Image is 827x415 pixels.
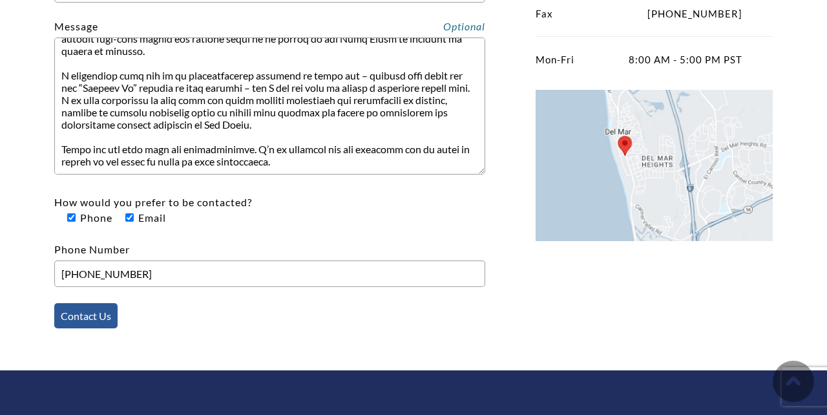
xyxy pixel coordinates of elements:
label: How would you prefer to be contacted? [54,196,252,224]
img: Locate Weatherly on Google Maps. [536,90,773,241]
input: How would you prefer to be contacted? PhoneEmail [125,213,134,222]
input: How would you prefer to be contacted? PhoneEmail [67,213,76,222]
p: 8:00 AM - 5:00 PM PST [536,50,742,69]
label: Phone Number [54,243,485,280]
label: Message [54,20,98,32]
input: Phone Number [54,261,485,287]
input: Contact Us [54,303,118,328]
p: [PHONE_NUMBER] [536,4,742,23]
span: Fax [536,4,553,23]
span: Phone [78,211,112,224]
span: Email [136,211,166,224]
